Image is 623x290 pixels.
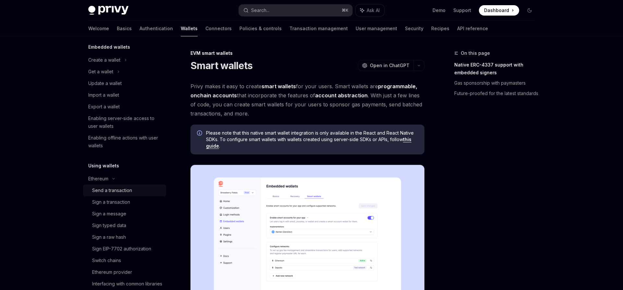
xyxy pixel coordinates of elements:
a: Native ERC-4337 support with embedded signers [454,60,540,78]
span: Privy makes it easy to create for your users. Smart wallets are that incorporate the features of ... [190,82,424,118]
span: Please note that this native smart wallet integration is only available in the React and React Na... [206,130,418,149]
div: Sign a transaction [92,198,130,206]
a: Welcome [88,21,109,36]
a: Import a wallet [83,89,166,101]
div: Search... [251,6,269,14]
div: Interfacing with common libraries [92,280,162,288]
a: Export a wallet [83,101,166,113]
div: Get a wallet [88,68,113,76]
div: Ethereum provider [92,268,132,276]
button: Ask AI [356,5,384,16]
a: Interfacing with common libraries [83,278,166,290]
a: Connectors [205,21,232,36]
div: EVM smart wallets [190,50,424,56]
div: Update a wallet [88,79,122,87]
img: dark logo [88,6,128,15]
a: Wallets [181,21,198,36]
a: Future-proofed for the latest standards [454,88,540,99]
a: Send a transaction [83,185,166,196]
span: Ask AI [367,7,380,14]
h1: Smart wallets [190,60,252,71]
a: Ethereum provider [83,266,166,278]
a: Basics [117,21,132,36]
a: Transaction management [289,21,348,36]
div: Enabling offline actions with user wallets [88,134,162,150]
a: Update a wallet [83,78,166,89]
div: Enabling server-side access to user wallets [88,115,162,130]
a: Sign a transaction [83,196,166,208]
a: Enabling offline actions with user wallets [83,132,166,151]
a: Enabling server-side access to user wallets [83,113,166,132]
button: Search...⌘K [239,5,352,16]
div: Ethereum [88,175,108,183]
a: Sign a message [83,208,166,220]
a: User management [356,21,397,36]
strong: smart wallets [262,83,296,90]
a: API reference [457,21,488,36]
span: Dashboard [484,7,509,14]
div: Send a transaction [92,187,132,194]
a: Gas sponsorship with paymasters [454,78,540,88]
a: Security [405,21,423,36]
a: Switch chains [83,255,166,266]
a: Policies & controls [239,21,282,36]
button: Toggle dark mode [524,5,535,16]
a: Recipes [431,21,449,36]
div: Sign a raw hash [92,233,126,241]
h5: Using wallets [88,162,119,170]
a: Authentication [140,21,173,36]
span: Open in ChatGPT [370,62,409,69]
a: Sign EIP-7702 authorization [83,243,166,255]
div: Create a wallet [88,56,120,64]
div: Import a wallet [88,91,119,99]
div: Switch chains [92,257,121,264]
svg: Info [197,130,203,137]
span: ⌘ K [342,8,348,13]
a: Dashboard [479,5,519,16]
a: Sign typed data [83,220,166,231]
a: Support [453,7,471,14]
div: Export a wallet [88,103,120,111]
button: Open in ChatGPT [358,60,413,71]
a: Sign a raw hash [83,231,166,243]
h5: Embedded wallets [88,43,130,51]
span: On this page [461,49,490,57]
a: Demo [433,7,446,14]
a: account abstraction [315,92,368,99]
div: Sign a message [92,210,126,218]
div: Sign typed data [92,222,126,229]
div: Sign EIP-7702 authorization [92,245,151,253]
